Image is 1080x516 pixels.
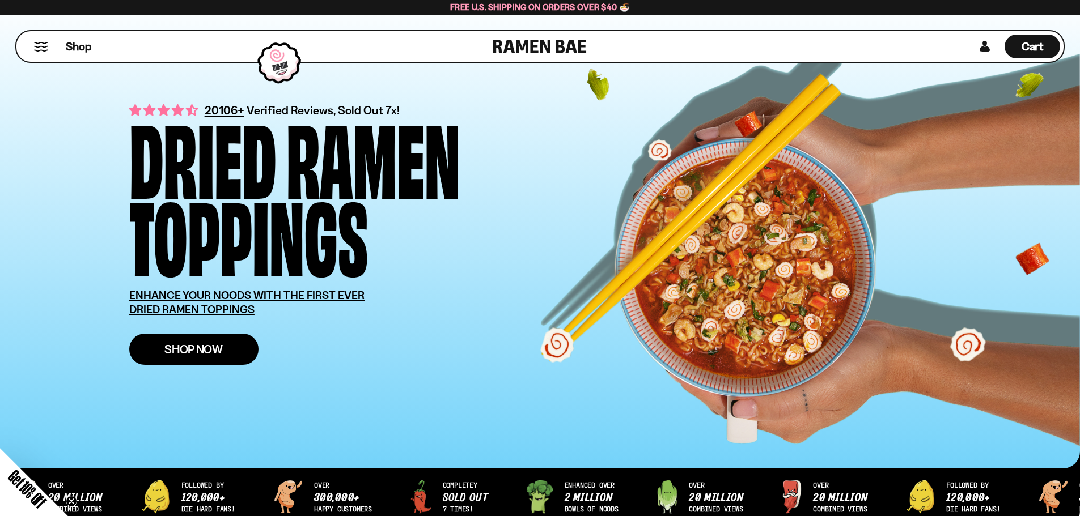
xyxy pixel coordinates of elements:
button: Mobile Menu Trigger [33,42,49,52]
span: Shop [66,39,91,54]
div: Toppings [129,194,368,271]
span: Cart [1022,40,1044,53]
div: Ramen [286,116,460,194]
span: Shop Now [164,343,223,355]
a: Shop [66,35,91,58]
a: Cart [1005,31,1060,62]
span: Get 10% Off [5,467,49,511]
u: ENHANCE YOUR NOODS WITH THE FIRST EVER DRIED RAMEN TOPPINGS [129,288,365,316]
button: Close teaser [66,496,77,507]
a: Shop Now [129,334,259,365]
span: Free U.S. Shipping on Orders over $40 🍜 [450,2,630,12]
div: Dried [129,116,276,194]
